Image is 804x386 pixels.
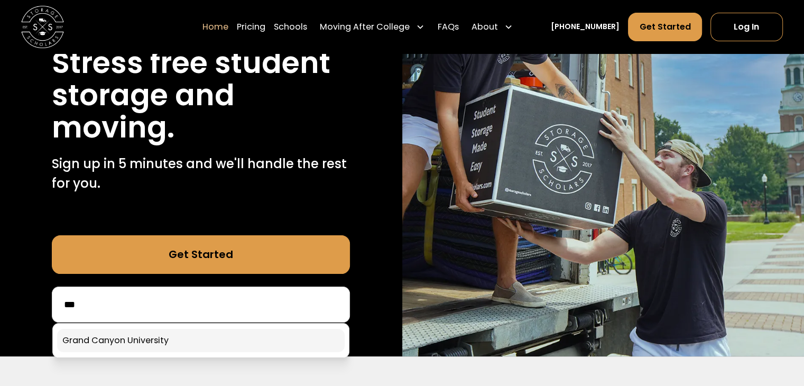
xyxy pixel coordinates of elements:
a: [PHONE_NUMBER] [551,21,620,32]
img: Storage Scholars main logo [21,5,64,48]
div: Moving After College [320,20,410,33]
a: Get Started [52,235,350,273]
a: FAQs [437,12,458,41]
div: About [472,20,498,33]
p: Sign up in 5 minutes and we'll handle the rest for you. [52,154,350,193]
div: About [467,12,517,41]
a: Pricing [237,12,265,41]
h1: Stress free student storage and moving. [52,47,350,144]
div: Moving After College [316,12,429,41]
a: Schools [274,12,307,41]
a: Get Started [628,12,701,41]
a: Log In [710,12,783,41]
a: Home [202,12,228,41]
